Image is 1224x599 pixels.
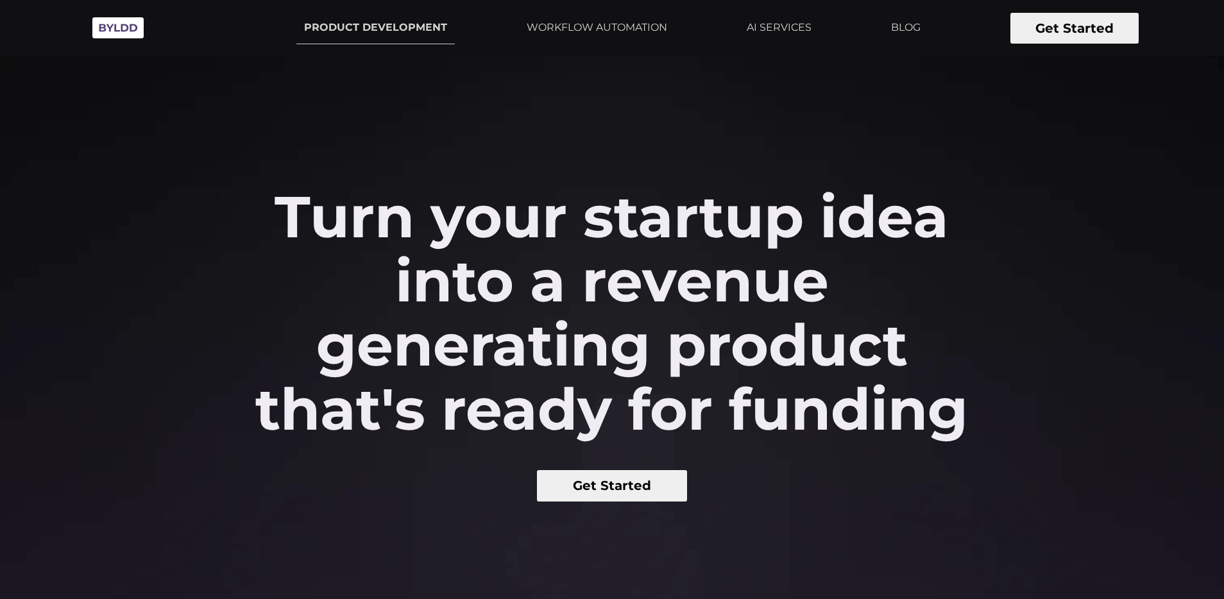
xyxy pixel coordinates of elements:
a: PRODUCT DEVELOPMENT [296,12,455,44]
button: Get Started [1010,13,1139,44]
img: Byldd - Product Development Company [86,10,150,46]
button: Get Started [537,470,688,502]
a: BLOG [883,12,928,44]
a: AI SERVICES [739,12,819,44]
a: WORKFLOW AUTOMATION [519,12,675,44]
h2: Turn your startup idea into a revenue generating product that's ready for funding [245,185,980,441]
